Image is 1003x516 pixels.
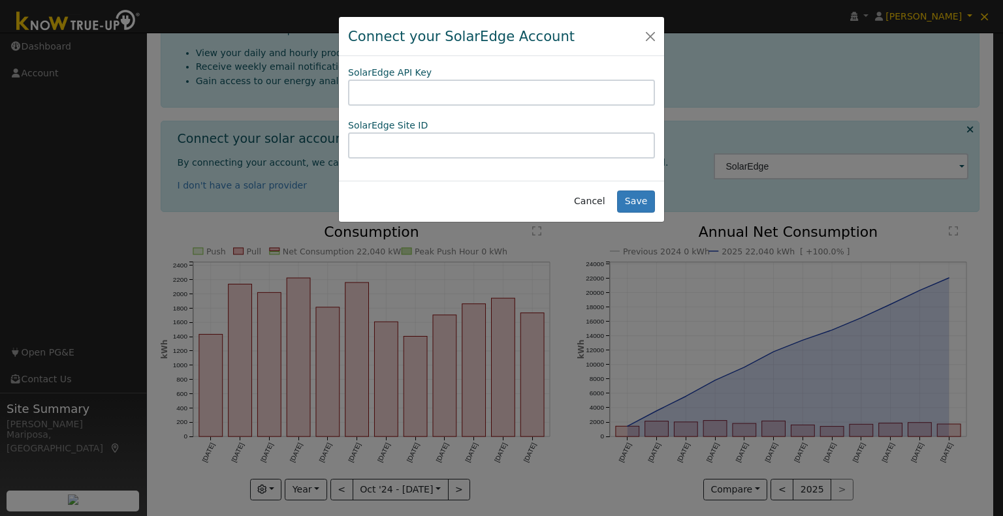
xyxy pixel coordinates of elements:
[348,119,428,132] label: SolarEdge Site ID
[348,26,575,47] h4: Connect your SolarEdge Account
[348,66,432,80] label: SolarEdge API Key
[617,190,655,213] button: Save
[566,190,613,213] button: Cancel
[641,27,660,45] button: Close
